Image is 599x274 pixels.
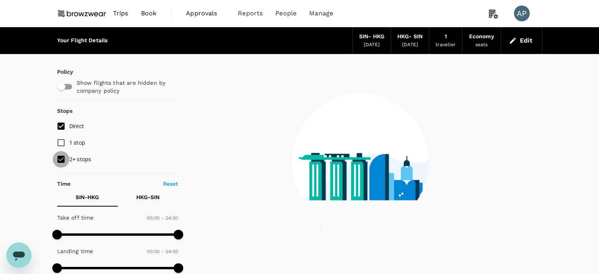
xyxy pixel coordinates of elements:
iframe: Button to launch messaging window [6,242,32,268]
button: Edit [507,34,536,47]
span: Book [141,9,157,18]
p: HKG - SIN [136,193,159,201]
span: People [275,9,297,18]
div: AP [514,6,530,21]
p: Landing time [57,247,93,255]
span: 1 stop [69,140,85,146]
p: Policy [57,68,64,76]
span: 00:00 - 24:00 [147,215,178,221]
div: HKG - SIN [397,32,423,41]
div: Economy [469,32,494,41]
span: Trips [113,9,128,18]
p: SIN - HKG [76,193,99,201]
div: 1 [445,32,447,41]
div: seats [475,41,488,49]
div: traveller [436,41,456,49]
g: finding your flights [319,224,387,231]
span: Reports [238,9,263,18]
strong: Stops [57,108,73,114]
span: 2+ stops [69,156,91,162]
p: Time [57,180,71,188]
span: 00:00 - 24:00 [147,249,178,254]
span: Direct [69,123,84,129]
span: Manage [309,9,333,18]
p: Reset [163,180,178,188]
p: Show flights that are hidden by company policy [77,79,173,95]
div: [DATE] [402,41,418,49]
div: SIN - HKG [359,32,384,41]
span: Approvals [186,9,225,18]
div: Your Flight Details [57,36,108,45]
div: [DATE] [364,41,380,49]
p: Take off time [57,214,94,222]
img: Browzwear Solutions Pte Ltd [57,5,107,22]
